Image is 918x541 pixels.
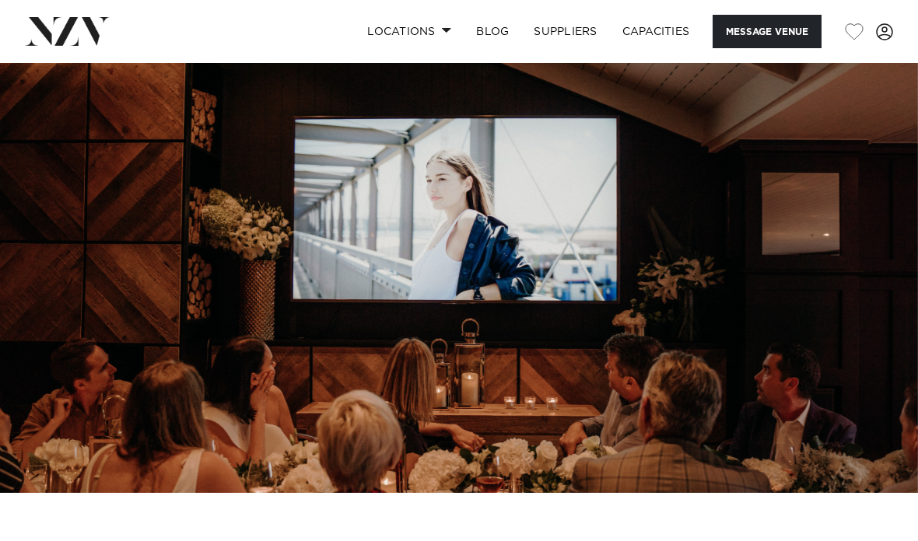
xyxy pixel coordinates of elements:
a: Capacities [610,15,703,48]
button: Message Venue [713,15,822,48]
a: SUPPLIERS [521,15,609,48]
img: nzv-logo.png [25,17,110,45]
a: BLOG [464,15,521,48]
a: Locations [355,15,464,48]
